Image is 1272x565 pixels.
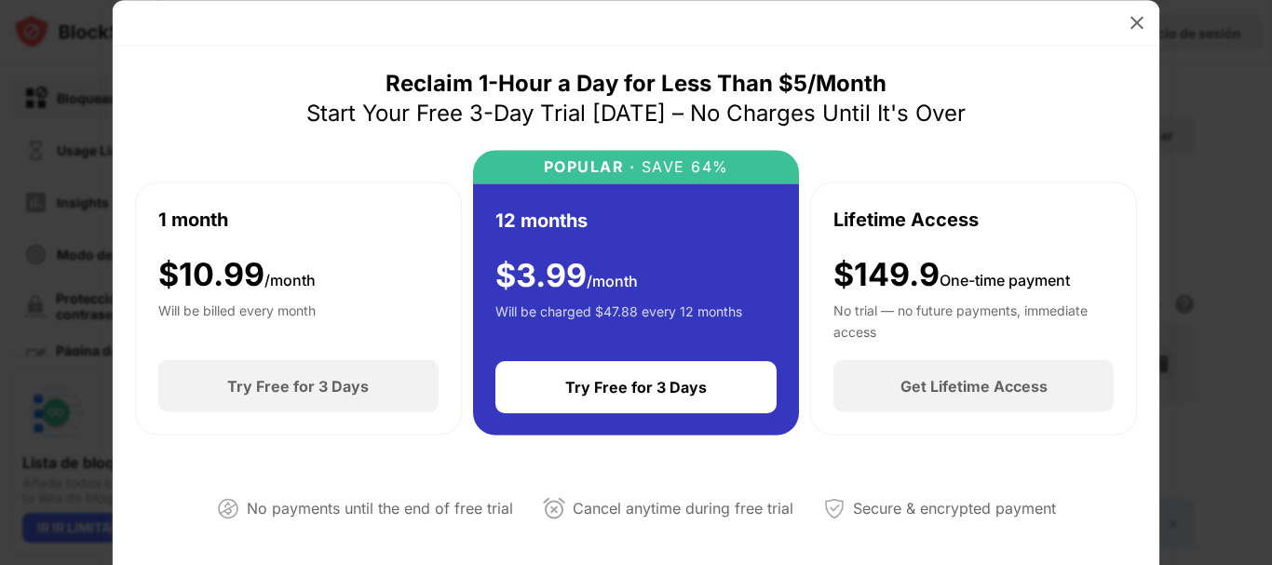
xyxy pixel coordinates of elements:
div: Start Your Free 3-Day Trial [DATE] – No Charges Until It's Over [306,98,966,128]
div: Cancel anytime during free trial [573,495,793,522]
div: Try Free for 3 Days [227,377,369,396]
span: One-time payment [940,270,1070,289]
div: $ 3.99 [495,256,638,294]
div: Reclaim 1-Hour a Day for Less Than $5/Month [386,68,886,98]
div: Will be charged $47.88 every 12 months [495,302,742,339]
img: cancel-anytime [543,497,565,519]
div: Lifetime Access [833,205,979,233]
span: /month [264,270,316,289]
div: No trial — no future payments, immediate access [833,301,1114,338]
div: Will be billed every month [158,301,316,338]
div: Get Lifetime Access [900,377,1048,396]
div: SAVE 64% [635,157,729,175]
div: POPULAR · [544,157,636,175]
div: 12 months [495,206,588,234]
div: $149.9 [833,255,1070,293]
div: Secure & encrypted payment [853,495,1056,522]
img: not-paying [217,497,239,519]
div: No payments until the end of free trial [247,495,513,522]
div: 1 month [158,205,228,233]
div: Try Free for 3 Days [565,378,707,397]
div: $ 10.99 [158,255,316,293]
span: /month [587,271,638,289]
img: secured-payment [823,497,846,519]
